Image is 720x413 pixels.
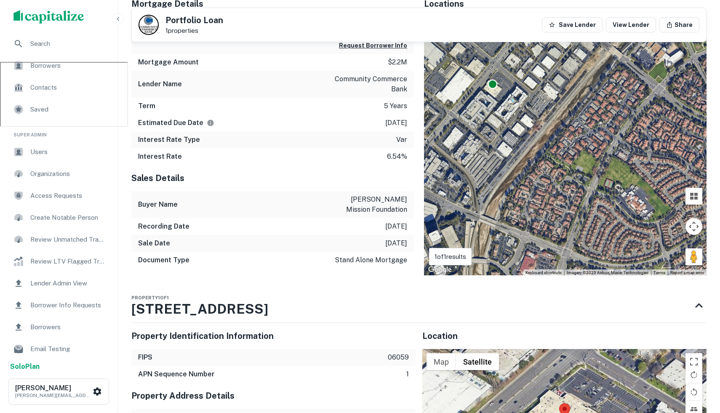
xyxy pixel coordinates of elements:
a: Borrowers [7,56,111,76]
span: Contacts [30,83,106,93]
p: [PERSON_NAME][EMAIL_ADDRESS][PERSON_NAME][DOMAIN_NAME] [15,392,91,399]
a: Review LTV Flagged Transactions [7,251,111,272]
h6: Term [138,101,155,111]
a: Saved [7,99,111,120]
p: 06059 [388,352,409,362]
p: 6.54% [387,152,407,162]
button: Share [659,17,699,32]
h5: Location [422,330,707,342]
p: 1 properties [165,27,223,35]
a: Email Testing [7,339,111,359]
p: 5 years [384,101,407,111]
a: Access Requests [7,186,111,206]
h5: Property Identification Information [131,330,416,342]
span: Organizations [30,169,106,179]
a: Search [7,34,111,54]
span: Email Testing [30,344,106,354]
p: 1 [406,369,409,379]
a: SoloPlan [10,362,40,372]
span: Users [30,147,106,157]
button: Show satellite imagery [456,353,499,370]
p: 1 of 1 results [435,252,466,262]
a: Terms (opens in new tab) [653,270,665,275]
button: Rotate map counterclockwise [685,384,702,400]
a: Lender Admin View [7,273,111,293]
button: Show street map [427,353,456,370]
p: var [396,135,407,145]
h6: Sale Date [138,238,170,248]
button: Tilt map [685,188,702,205]
h5: Sales Details [131,172,414,184]
h6: Mortgage Amount [138,57,199,67]
h6: APN Sequence Number [138,369,215,379]
p: $2.2m [388,57,407,67]
span: Borrowers [30,322,106,332]
a: Create Notable Person [7,208,111,228]
p: [DATE] [385,221,407,232]
img: capitalize-logo.png [13,10,84,24]
span: Access Requests [30,191,106,201]
button: Request Borrower Info [339,40,407,51]
h5: Property Address Details [131,389,416,402]
a: Borrower Info Requests [7,295,111,315]
h6: [PERSON_NAME] [15,385,91,392]
a: Report a map error [670,270,704,275]
span: Lender Admin View [30,278,106,288]
button: [PERSON_NAME][PERSON_NAME][EMAIL_ADDRESS][PERSON_NAME][DOMAIN_NAME] [8,378,109,405]
a: Contacts [7,77,111,98]
a: Review Unmatched Transactions [7,229,111,250]
span: Create Notable Person [30,213,106,223]
svg: Estimate is based on a standard schedule for this type of loan. [207,119,214,127]
a: Users [7,142,111,162]
h5: Portfolio Loan [165,16,223,24]
p: [PERSON_NAME] mission foundation [331,195,407,215]
h6: Document Type [138,255,189,265]
button: Save Lender [542,17,603,32]
span: Borrower Info Requests [30,300,106,310]
button: Drag Pegman onto the map to open Street View [685,248,702,265]
a: Organizations [7,164,111,184]
strong: Solo Plan [10,362,40,370]
span: Review LTV Flagged Transactions [30,256,106,266]
h6: Buyer Name [138,200,178,210]
span: Search [30,39,106,49]
span: Review Unmatched Transactions [30,234,106,245]
h3: [STREET_ADDRESS] [131,299,268,319]
h6: Estimated Due Date [138,118,214,128]
div: Property1of1[STREET_ADDRESS] [131,289,707,322]
p: stand alone mortgage [335,255,407,265]
span: Property 1 of 1 [131,295,169,300]
span: Saved [30,104,106,115]
span: Borrowers [30,61,106,71]
p: community commerce bank [331,74,407,94]
a: View Lender [606,17,656,32]
button: Map camera controls [685,218,702,235]
h6: Interest Rate [138,152,182,162]
h6: Interest Rate Type [138,135,200,145]
iframe: Chat Widget [678,346,720,386]
h6: FIPS [138,352,152,362]
p: [DATE] [385,238,407,248]
h6: Recording Date [138,221,189,232]
span: Imagery ©2025 Airbus, Maxar Technologies [567,270,648,275]
a: Open this area in Google Maps (opens a new window) [426,264,454,275]
button: Keyboard shortcuts [525,270,562,276]
li: Super Admin [7,121,111,142]
h6: Lender Name [138,79,182,89]
a: Borrowers [7,317,111,337]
